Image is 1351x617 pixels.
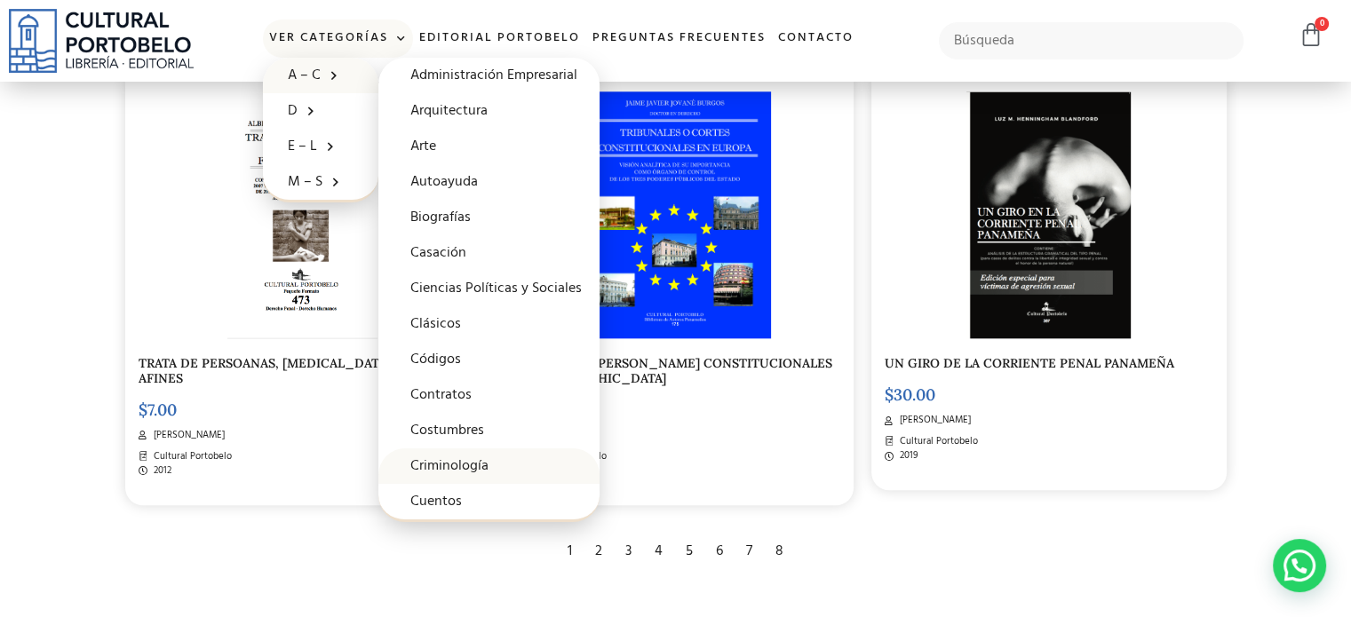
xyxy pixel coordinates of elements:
[646,532,672,571] div: 4
[559,532,581,571] div: 1
[263,58,378,202] ul: Ver Categorías
[149,428,225,443] span: [PERSON_NAME]
[263,164,378,200] a: M – S
[737,532,761,571] div: 7
[263,129,378,164] a: E – L
[413,20,586,58] a: Editorial Portobelo
[580,91,772,338] img: BA-175-JOVANE-TRIBUNALES-01
[895,413,971,428] span: [PERSON_NAME]
[512,355,832,386] a: TRIBUNALES [PERSON_NAME] CONSTITUCIONALES EN [GEOGRAPHIC_DATA]
[885,384,894,405] span: $
[616,532,640,571] div: 3
[966,91,1131,338] img: Screen_Shot_2019-06-04_at_2.14.43_PM-1.png
[378,484,600,519] a: Cuentos
[378,342,600,377] a: Códigos
[1299,22,1323,48] a: 0
[885,355,1174,371] a: UN GIRO DE LA CORRIENTE PENAL PANAMEÑA
[378,93,600,129] a: Arquitectura
[378,58,600,93] a: Administración Empresarial
[1273,539,1326,592] div: WhatsApp contact
[895,434,978,449] span: Cultural Portobelo
[149,463,171,479] span: 2012
[263,20,413,58] a: Ver Categorías
[139,399,177,420] bdi: 7.00
[378,413,600,448] a: Costumbres
[1315,17,1329,31] span: 0
[378,164,600,200] a: Autoayuda
[378,448,600,484] a: Criminología
[378,306,600,342] a: Clásicos
[677,532,702,571] div: 5
[139,355,459,386] a: TRATA DE PERSOANAS, [MEDICAL_DATA] Y FIGURAS AFINES
[378,271,600,306] a: Ciencias Políticas y Sociales
[885,384,935,405] bdi: 30.00
[707,532,732,571] div: 6
[149,449,232,464] span: Cultural Portobelo
[378,58,600,522] ul: A – C
[263,93,378,129] a: D
[772,20,860,58] a: Contacto
[139,399,147,420] span: $
[586,20,772,58] a: Preguntas frecuentes
[767,532,792,571] div: 8
[895,448,918,463] span: 2019
[263,58,378,93] a: A – C
[378,235,600,271] a: Casación
[378,200,600,235] a: Biografías
[227,91,378,338] img: 473-2.png
[586,532,611,571] div: 2
[378,129,600,164] a: Arte
[939,22,1244,59] input: Búsqueda
[378,377,600,413] a: Contratos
